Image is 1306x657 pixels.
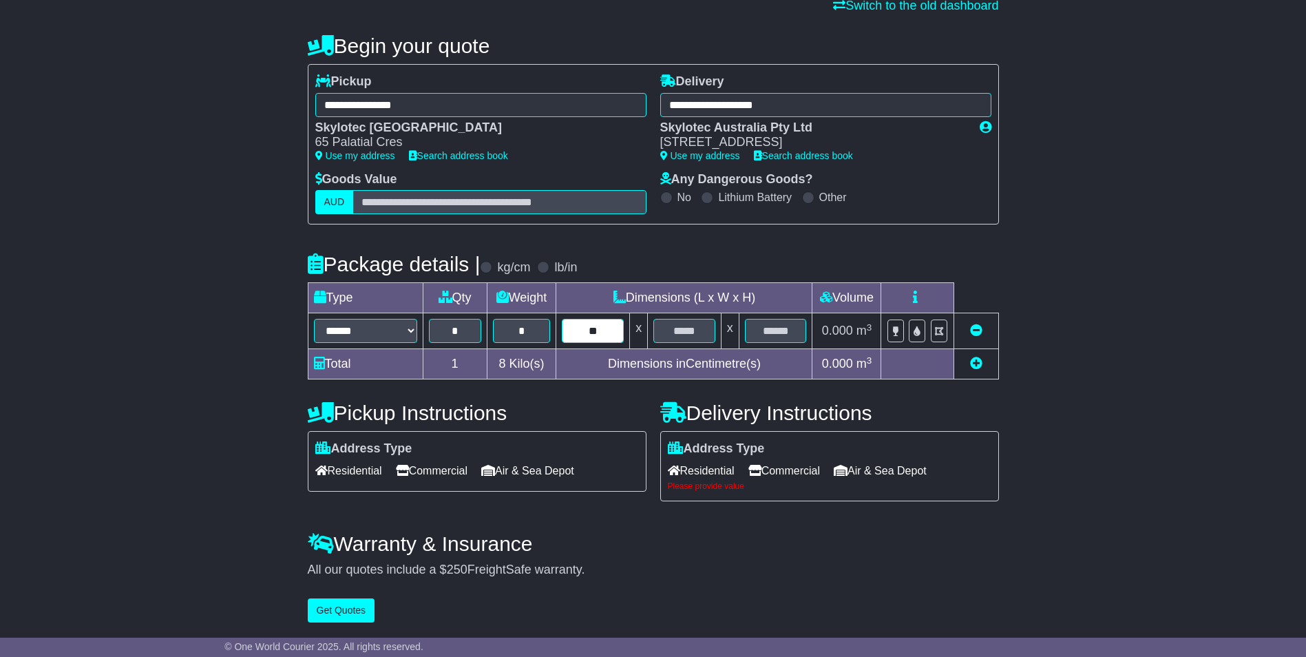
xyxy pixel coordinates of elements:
label: Any Dangerous Goods? [660,172,813,187]
label: Delivery [660,74,724,90]
td: 1 [423,349,487,379]
h4: Pickup Instructions [308,401,646,424]
span: Commercial [396,460,467,481]
td: Type [308,283,423,313]
h4: Begin your quote [308,34,999,57]
sup: 3 [867,355,872,366]
td: Volume [812,283,881,313]
span: © One World Courier 2025. All rights reserved. [224,641,423,652]
a: Search address book [754,150,853,161]
a: Add new item [970,357,982,371]
span: m [856,324,872,337]
label: Address Type [315,441,412,457]
label: Other [819,191,847,204]
div: All our quotes include a $ FreightSafe warranty. [308,563,999,578]
span: Residential [315,460,382,481]
h4: Package details | [308,253,481,275]
td: Total [308,349,423,379]
span: Air & Sea Depot [834,460,927,481]
label: No [677,191,691,204]
label: Goods Value [315,172,397,187]
label: Pickup [315,74,372,90]
a: Use my address [660,150,740,161]
label: AUD [315,190,354,214]
td: Weight [487,283,556,313]
span: Air & Sea Depot [481,460,574,481]
td: x [630,313,648,349]
td: Kilo(s) [487,349,556,379]
label: Address Type [668,441,765,457]
span: 250 [447,563,467,576]
h4: Warranty & Insurance [308,532,999,555]
span: 8 [498,357,505,371]
div: 65 Palatial Cres [315,135,633,150]
td: Qty [423,283,487,313]
h4: Delivery Instructions [660,401,999,424]
label: kg/cm [497,260,530,275]
div: [STREET_ADDRESS] [660,135,966,150]
span: m [856,357,872,371]
td: Dimensions in Centimetre(s) [556,349,812,379]
span: Residential [668,460,735,481]
button: Get Quotes [308,598,375,623]
a: Remove this item [970,324,982,337]
td: Dimensions (L x W x H) [556,283,812,313]
a: Search address book [409,150,508,161]
span: 0.000 [822,357,853,371]
span: 0.000 [822,324,853,337]
div: Please provide value [668,481,991,491]
sup: 3 [867,322,872,333]
label: Lithium Battery [718,191,792,204]
a: Use my address [315,150,395,161]
div: Skylotec [GEOGRAPHIC_DATA] [315,121,633,136]
label: lb/in [554,260,577,275]
td: x [721,313,739,349]
div: Skylotec Australia Pty Ltd [660,121,966,136]
span: Commercial [748,460,820,481]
